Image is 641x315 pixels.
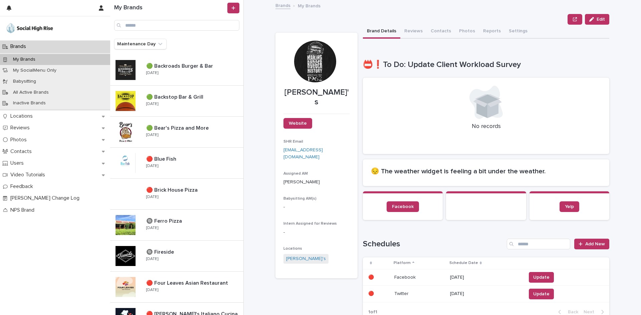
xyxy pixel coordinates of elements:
p: Contacts [8,148,37,155]
span: Assigned AM [283,172,308,176]
p: 🔘 Ferro Pizza [146,217,183,224]
span: Add New [585,242,605,246]
p: [DATE] [146,226,158,230]
a: Facebook [387,201,419,212]
p: No records [371,123,601,130]
button: Back [553,309,581,315]
button: Update [529,272,554,283]
p: [DATE] [450,275,521,280]
p: All Active Brands [8,90,54,95]
p: [DATE] [146,102,158,106]
h2: 😔 The weather widget is feeling a bit under the weather. [371,167,601,175]
button: Photos [455,25,479,39]
button: Settings [505,25,531,39]
p: - [283,204,350,211]
p: 🟢 Bear's Pizza and More [146,124,210,131]
a: 🔴 Blue Fish🔴 Blue Fish [DATE] [110,148,243,179]
a: [EMAIL_ADDRESS][DOMAIN_NAME] [283,148,323,159]
span: Intern Assigned for Reviews [283,222,337,226]
p: [DATE] [146,288,158,292]
a: Brands [275,1,290,9]
p: Platform [394,259,411,267]
span: Facebook [392,204,414,209]
span: Update [533,291,550,297]
p: 🟢 Backstop Bar & Grill [146,93,205,100]
button: Maintenance Day [114,39,167,49]
p: Feedback [8,183,38,190]
input: Search [114,20,239,31]
input: Search [507,239,570,249]
p: 🔴 Blue Fish [146,155,178,162]
p: 🔴 Brick House Pizza [146,186,199,193]
a: 🟢 Backstop Bar & Grill🟢 Backstop Bar & Grill [DATE] [110,86,243,117]
p: 🔘 Fireside [146,248,175,255]
p: Photos [8,137,32,143]
a: Yelp [560,201,579,212]
button: Next [581,309,609,315]
p: [DATE] [450,291,521,297]
p: 🟢 Backroads Burger & Bar [146,62,214,69]
p: [PERSON_NAME] Change Log [8,195,85,201]
p: NPS Brand [8,207,40,213]
span: Website [289,121,307,126]
span: Yelp [565,204,574,209]
a: 🔴 Brick House Pizza🔴 Brick House Pizza [DATE] [110,179,243,210]
a: 🟢 Backroads Burger & Bar🟢 Backroads Burger & Bar [DATE] [110,55,243,86]
p: [DATE] [146,133,158,137]
p: Schedule Date [449,259,478,267]
span: Locations [283,247,302,251]
button: Edit [585,14,609,25]
a: 🟢 Bear's Pizza and More🟢 Bear's Pizza and More [DATE] [110,117,243,148]
tr: 🔴🔴 TwitterTwitter [DATE]Update [363,286,609,302]
p: Brands [8,43,31,50]
p: My SocialMenu Only [8,68,62,73]
p: 🔴 Four Leaves Asian Restaurant [146,279,229,286]
button: Brand Details [363,25,400,39]
span: Back [564,310,578,314]
h1: Schedules [363,239,504,249]
a: [PERSON_NAME]'s [286,255,326,262]
h1: 📛❗To Do: Update Client Workload Survey [363,60,609,70]
p: Video Tutorials [8,172,50,178]
p: My Brands [8,57,41,62]
button: Reviews [400,25,427,39]
p: Locations [8,113,38,119]
p: [DATE] [146,195,158,199]
span: Edit [597,17,605,22]
p: Twitter [394,290,410,297]
p: Inactive Brands [8,100,51,106]
button: Reports [479,25,505,39]
p: [DATE] [146,257,158,261]
p: Users [8,160,29,166]
a: 🔘 Fireside🔘 Fireside [DATE] [110,241,243,272]
a: Add New [574,239,609,249]
img: o5DnuTxEQV6sW9jFYBBf [5,22,54,35]
span: SHR Email [283,140,303,144]
h1: My Brands [114,4,226,12]
span: Babysitting AM(s) [283,197,316,201]
p: [DATE] [146,164,158,168]
p: [PERSON_NAME]'s [283,88,350,107]
p: [PERSON_NAME] [283,179,350,186]
a: 🔘 Ferro Pizza🔘 Ferro Pizza [DATE] [110,210,243,241]
p: [DATE] [146,71,158,75]
p: My Brands [298,2,320,9]
p: 🔴 [368,273,375,280]
a: 🔴 Four Leaves Asian Restaurant🔴 Four Leaves Asian Restaurant [DATE] [110,272,243,303]
p: Facebook [394,273,417,280]
p: - [283,229,350,236]
tr: 🔴🔴 FacebookFacebook [DATE]Update [363,269,609,286]
span: Update [533,274,550,281]
button: Contacts [427,25,455,39]
button: Update [529,289,554,299]
span: Next [584,310,598,314]
p: 🔴 [368,290,375,297]
a: Website [283,118,312,129]
p: Reviews [8,125,35,131]
p: Babysitting [8,79,41,84]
